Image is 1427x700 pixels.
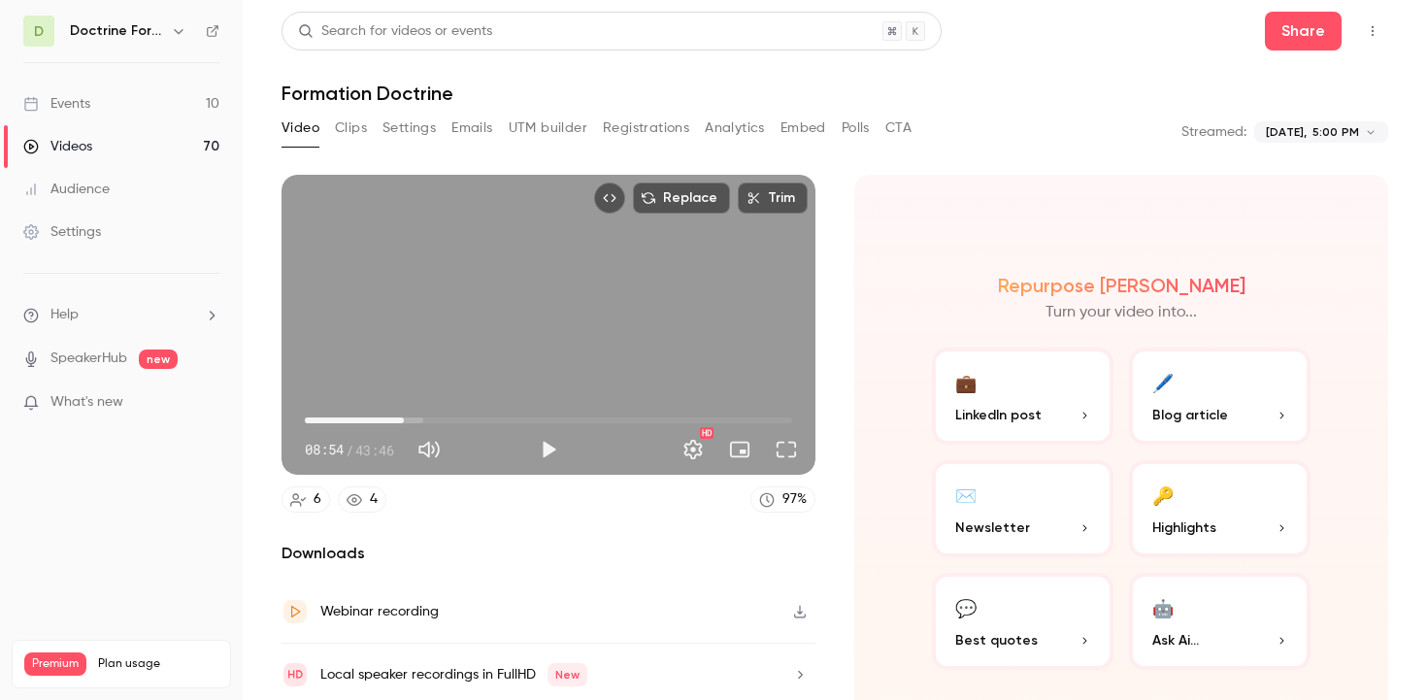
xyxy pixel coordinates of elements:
a: 97% [750,486,815,513]
button: 💬Best quotes [932,573,1113,670]
div: Settings [23,222,101,242]
span: [DATE], [1266,123,1307,141]
div: Videos [23,137,92,156]
a: 6 [282,486,330,513]
span: Blog article [1152,405,1228,425]
button: Replace [633,183,730,214]
iframe: Noticeable Trigger [196,394,219,412]
span: 43:46 [355,440,394,460]
div: 🔑 [1152,480,1174,510]
div: 💼 [955,367,977,397]
h1: Formation Doctrine [282,82,1388,105]
button: Emails [451,113,492,144]
div: HD [700,427,713,439]
div: Local speaker recordings in FullHD [320,663,587,686]
div: Events [23,94,90,114]
span: 5:00 PM [1312,123,1359,141]
div: Webinar recording [320,600,439,623]
span: / [346,440,353,460]
button: Embed [780,113,826,144]
div: 97 % [782,489,807,510]
button: Turn on miniplayer [720,430,759,469]
span: D [34,21,44,42]
span: Ask Ai... [1152,630,1199,650]
button: Settings [674,430,713,469]
button: Embed video [594,183,625,214]
h6: Doctrine Formation Corporate [70,21,163,41]
span: Premium [24,652,86,676]
li: help-dropdown-opener [23,305,219,325]
div: Audience [23,180,110,199]
div: ✉️ [955,480,977,510]
span: Plan usage [98,656,218,672]
span: Best quotes [955,630,1038,650]
h2: Repurpose [PERSON_NAME] [998,274,1245,297]
span: Highlights [1152,517,1216,538]
button: Full screen [767,430,806,469]
button: CTA [885,113,912,144]
button: Polls [842,113,870,144]
div: 🤖 [1152,592,1174,622]
span: What's new [50,392,123,413]
button: UTM builder [509,113,587,144]
div: 6 [314,489,321,510]
div: 💬 [955,592,977,622]
h2: Downloads [282,542,815,565]
span: Newsletter [955,517,1030,538]
button: Trim [738,183,808,214]
a: SpeakerHub [50,349,127,369]
button: ✉️Newsletter [932,460,1113,557]
button: Play [529,430,568,469]
span: Help [50,305,79,325]
button: Top Bar Actions [1357,16,1388,47]
span: New [548,663,587,686]
div: 🖊️ [1152,367,1174,397]
button: Clips [335,113,367,144]
a: 4 [338,486,386,513]
button: 🤖Ask Ai... [1129,573,1311,670]
p: Turn your video into... [1045,301,1197,324]
div: 4 [370,489,378,510]
p: Streamed: [1181,122,1246,142]
button: 💼LinkedIn post [932,348,1113,445]
div: 08:54 [305,440,394,460]
button: 🖊️Blog article [1129,348,1311,445]
span: LinkedIn post [955,405,1042,425]
button: Analytics [705,113,765,144]
span: 08:54 [305,440,344,460]
button: 🔑Highlights [1129,460,1311,557]
button: Share [1265,12,1342,50]
div: Search for videos or events [298,21,492,42]
button: Registrations [603,113,689,144]
button: Settings [382,113,436,144]
button: Video [282,113,319,144]
button: Mute [410,430,448,469]
span: new [139,350,178,369]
